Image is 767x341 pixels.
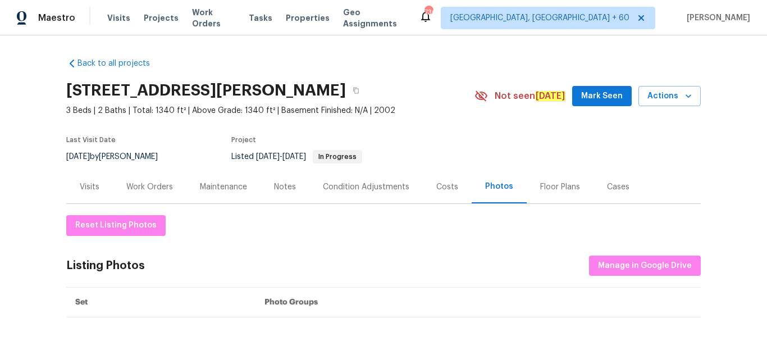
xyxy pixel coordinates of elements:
th: Photo Groups [255,288,701,317]
span: Reset Listing Photos [75,219,157,233]
span: [PERSON_NAME] [682,12,750,24]
div: Condition Adjustments [323,181,409,193]
span: In Progress [314,153,361,160]
span: Last Visit Date [66,137,116,143]
em: [DATE] [535,91,565,101]
span: - [256,153,306,161]
button: Reset Listing Photos [66,215,166,236]
div: Photos [485,181,513,192]
span: Manage in Google Drive [598,259,692,273]
span: Project [231,137,256,143]
span: Not seen [495,90,565,102]
span: [DATE] [256,153,280,161]
span: Projects [144,12,179,24]
div: Floor Plans [540,181,580,193]
span: Mark Seen [581,89,623,103]
span: [GEOGRAPHIC_DATA], [GEOGRAPHIC_DATA] + 60 [450,12,629,24]
span: Properties [286,12,330,24]
div: Notes [274,181,296,193]
span: 3 Beds | 2 Baths | Total: 1340 ft² | Above Grade: 1340 ft² | Basement Finished: N/A | 2002 [66,105,474,116]
span: Work Orders [192,7,235,29]
div: 736 [424,7,432,18]
span: Tasks [249,14,272,22]
button: Mark Seen [572,86,632,107]
span: [DATE] [282,153,306,161]
div: Costs [436,181,458,193]
span: [DATE] [66,153,90,161]
span: Listed [231,153,362,161]
span: Geo Assignments [343,7,405,29]
div: by [PERSON_NAME] [66,150,171,163]
button: Manage in Google Drive [589,256,701,276]
div: Maintenance [200,181,247,193]
div: Cases [607,181,629,193]
a: Back to all projects [66,58,174,69]
button: Copy Address [346,80,366,101]
span: Visits [107,12,130,24]
button: Actions [638,86,701,107]
h2: [STREET_ADDRESS][PERSON_NAME] [66,85,346,96]
span: Actions [647,89,692,103]
div: Work Orders [126,181,173,193]
span: Maestro [38,12,75,24]
div: Listing Photos [66,260,145,271]
th: Set [66,288,255,317]
div: Visits [80,181,99,193]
